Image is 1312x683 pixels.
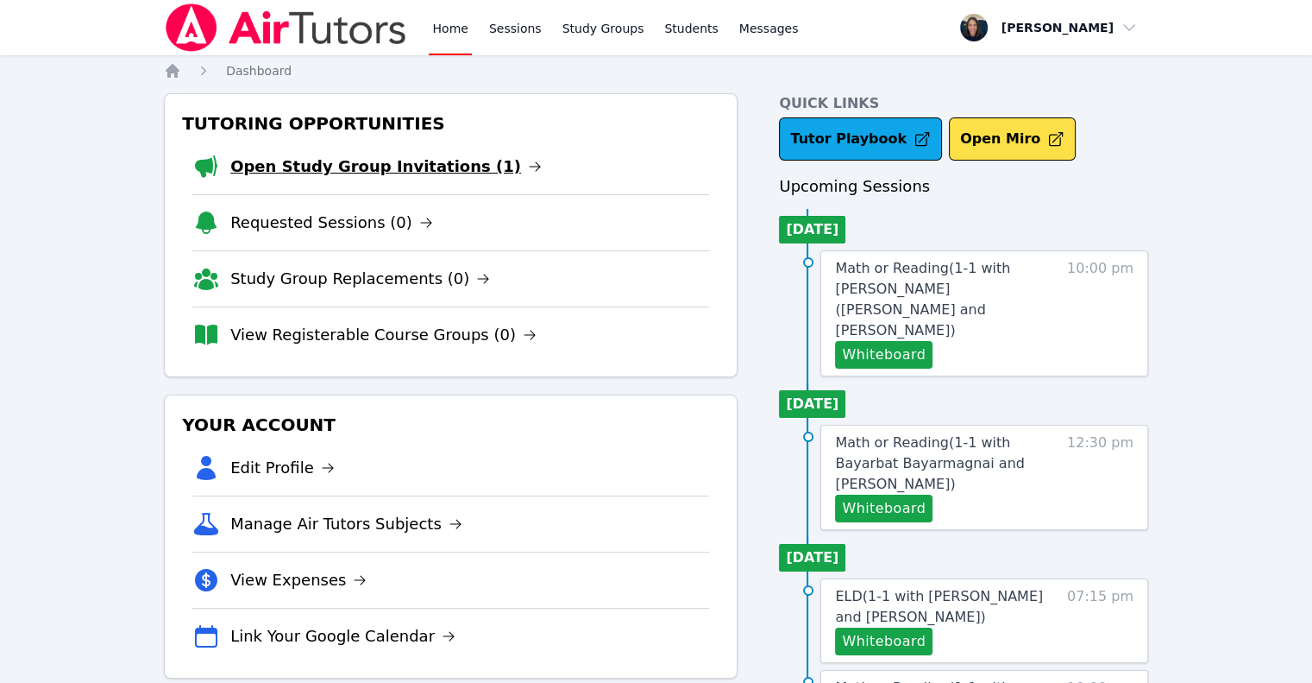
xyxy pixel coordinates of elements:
[230,323,537,347] a: View Registerable Course Groups (0)
[1067,433,1133,522] span: 12:30 pm
[779,93,1148,114] h4: Quick Links
[949,117,1076,161] button: Open Miro
[835,628,932,655] button: Whiteboard
[230,568,367,592] a: View Expenses
[179,409,723,440] h3: Your Account
[164,3,408,52] img: Air Tutors
[835,258,1058,341] a: Math or Reading(1-1 with [PERSON_NAME] ([PERSON_NAME] and [PERSON_NAME])
[179,108,723,139] h3: Tutoring Opportunities
[779,216,845,243] li: [DATE]
[779,174,1148,199] h3: Upcoming Sessions
[230,456,335,480] a: Edit Profile
[230,267,490,291] a: Study Group Replacements (0)
[226,64,292,78] span: Dashboard
[230,512,462,536] a: Manage Air Tutors Subjects
[835,260,1010,338] span: Math or Reading ( 1-1 with [PERSON_NAME] ([PERSON_NAME] and [PERSON_NAME] )
[230,155,542,179] a: Open Study Group Invitations (1)
[835,434,1024,492] span: Math or Reading ( 1-1 with Bayarbat Bayarmagnai and [PERSON_NAME] )
[1067,586,1133,655] span: 07:15 pm
[164,62,1148,79] nav: Breadcrumb
[230,624,455,648] a: Link Your Google Calendar
[226,62,292,79] a: Dashboard
[230,211,433,235] a: Requested Sessions (0)
[835,588,1043,625] span: ELD ( 1-1 with [PERSON_NAME] and [PERSON_NAME] )
[835,586,1058,628] a: ELD(1-1 with [PERSON_NAME] and [PERSON_NAME])
[779,390,845,418] li: [DATE]
[835,433,1058,495] a: Math or Reading(1-1 with Bayarbat Bayarmagnai and [PERSON_NAME])
[779,117,942,161] a: Tutor Playbook
[835,495,932,522] button: Whiteboard
[1067,258,1133,369] span: 10:00 pm
[835,341,932,369] button: Whiteboard
[779,544,845,572] li: [DATE]
[739,20,799,37] span: Messages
